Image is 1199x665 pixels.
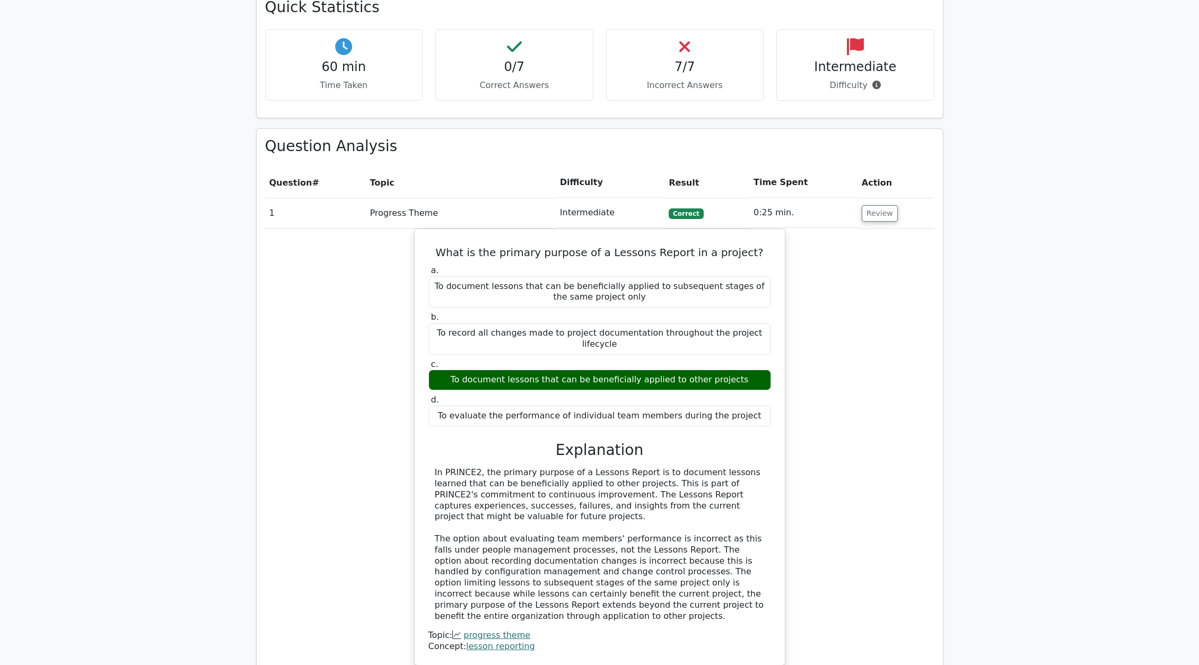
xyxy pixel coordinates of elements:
span: c. [431,359,439,369]
td: Progress Theme [365,198,555,228]
span: Correct [669,208,703,219]
th: Difficulty [556,168,664,198]
span: a. [431,265,439,275]
a: lesson reporting [466,641,535,651]
td: 1 [265,198,366,228]
span: b. [431,312,439,322]
th: Action [857,168,934,198]
h3: Explanation [435,441,765,459]
th: Result [664,168,749,198]
div: Topic: [428,630,771,641]
h4: Intermediate [785,59,925,75]
div: To document lessons that can be beneficially applied to subsequent stages of the same project only [428,276,771,308]
h4: 60 min [274,59,414,75]
button: Review [862,205,898,222]
td: Intermediate [556,198,664,228]
h4: 7/7 [615,59,755,75]
th: Time Spent [749,168,857,198]
span: d. [431,395,439,405]
a: progress theme [463,630,530,640]
th: Topic [365,168,555,198]
p: Incorrect Answers [615,79,755,92]
td: 0:25 min. [749,198,857,228]
p: Difficulty [785,79,925,92]
div: To document lessons that can be beneficially applied to other projects [428,370,771,390]
span: Question [269,178,312,188]
p: Time Taken [274,79,414,92]
h5: What is the primary purpose of a Lessons Report in a project? [427,246,772,259]
th: # [265,168,366,198]
p: Correct Answers [444,79,584,92]
h3: Question Analysis [265,137,934,155]
div: To record all changes made to project documentation throughout the project lifecycle [428,323,771,355]
div: Concept: [428,641,771,652]
h4: 0/7 [444,59,584,75]
div: In PRINCE2, the primary purpose of a Lessons Report is to document lessons learned that can be be... [435,467,765,622]
div: To evaluate the performance of individual team members during the project [428,406,771,426]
